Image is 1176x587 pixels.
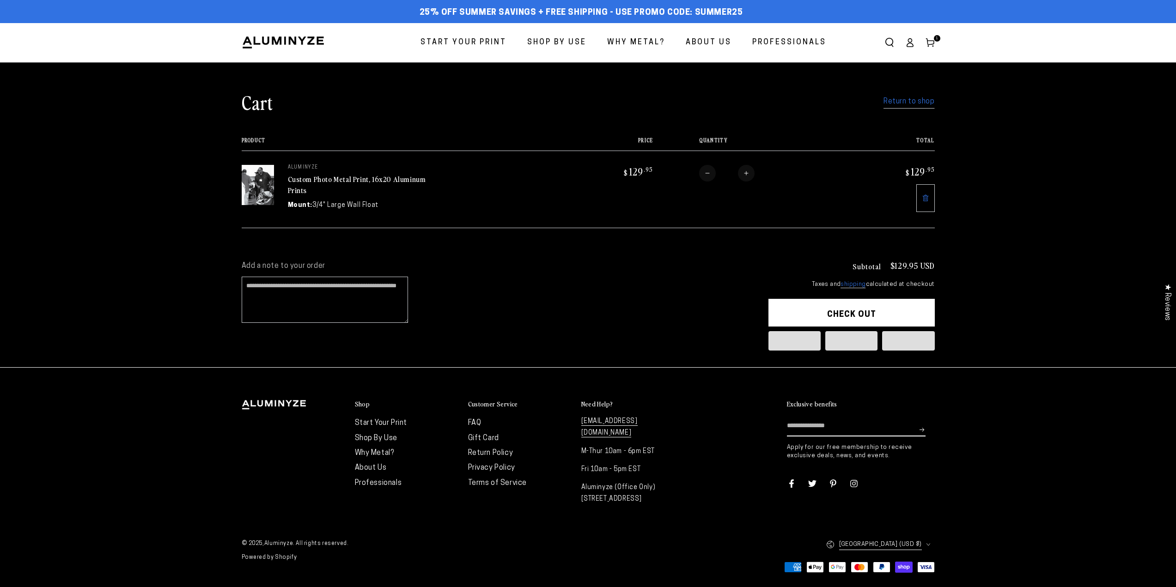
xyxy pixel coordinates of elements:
p: aluminyze [288,165,427,170]
span: About Us [686,36,731,49]
dt: Mount: [288,200,313,210]
th: Product [242,137,568,151]
a: Return to shop [884,95,934,109]
dd: 3/4" Large Wall Float [312,200,378,210]
sup: .95 [644,165,653,173]
input: Quantity for Custom Photo Metal Print, 16x20 Aluminum Prints [716,165,738,182]
a: Start Your Print [355,419,408,427]
a: Privacy Policy [468,464,515,472]
a: Terms of Service [468,479,527,487]
summary: Search our site [879,32,900,53]
span: Why Metal? [607,36,665,49]
h2: Customer Service [468,400,518,408]
summary: Need Help? [581,400,685,409]
a: Start Your Print [414,30,513,55]
th: Quantity [653,137,849,151]
p: $129.95 USD [890,261,935,270]
span: 25% off Summer Savings + Free Shipping - Use Promo Code: SUMMER25 [420,8,743,18]
span: Shop By Use [527,36,586,49]
button: [GEOGRAPHIC_DATA] (USD $) [826,534,935,554]
button: Check out [768,299,935,327]
a: Why Metal? [355,449,394,457]
a: Shop By Use [520,30,593,55]
bdi: 129 [904,165,935,178]
bdi: 129 [622,165,653,178]
a: Professionals [745,30,833,55]
a: Why Metal? [600,30,672,55]
a: Professionals [355,479,402,487]
span: $ [906,168,910,177]
a: About Us [355,464,387,472]
h1: Cart [242,90,273,114]
p: Fri 10am - 5pm EST [581,464,685,475]
span: 1 [936,35,938,42]
a: About Us [679,30,738,55]
a: [EMAIL_ADDRESS][DOMAIN_NAME] [581,418,638,437]
span: Start Your Print [420,36,506,49]
button: Subscribe [920,416,926,443]
p: Aluminyze (Office Only) [STREET_ADDRESS] [581,482,685,505]
h2: Need Help? [581,400,613,408]
a: Shop By Use [355,435,398,442]
th: Total [849,137,934,151]
span: Professionals [752,36,826,49]
a: Gift Card [468,435,499,442]
a: Custom Photo Metal Print, 16x20 Aluminum Prints [288,174,426,196]
small: Taxes and calculated at checkout [768,280,935,289]
div: Click to open Judge.me floating reviews tab [1158,277,1176,328]
span: $ [624,168,628,177]
h2: Shop [355,400,370,408]
a: Aluminyze [264,541,293,546]
p: Apply for our free membership to receive exclusive deals, news, and events. [787,443,935,460]
a: shipping [841,281,865,288]
a: Powered by Shopify [242,555,297,560]
a: Remove 16"x20" Rectangle Silver Glossy Aluminyzed Photo [916,184,935,212]
h2: Exclusive benefits [787,400,837,408]
summary: Shop [355,400,459,409]
summary: Customer Service [468,400,572,409]
span: [GEOGRAPHIC_DATA] (USD $) [839,539,922,550]
summary: Exclusive benefits [787,400,935,409]
sup: .95 [926,165,935,173]
label: Add a note to your order [242,261,750,271]
small: © 2025, . All rights reserved. [242,537,588,551]
img: Aluminyze [242,36,325,49]
th: Price [567,137,653,151]
img: 16"x20" Rectangle Silver Glossy Aluminyzed Photo [242,165,274,206]
p: M-Thur 10am - 6pm EST [581,446,685,457]
a: FAQ [468,419,481,427]
h3: Subtotal [853,262,881,270]
a: Return Policy [468,449,513,457]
